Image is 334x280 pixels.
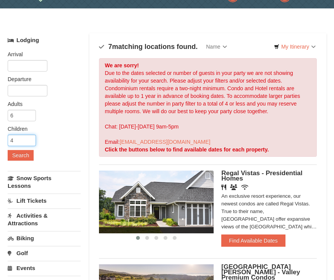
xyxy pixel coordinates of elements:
a: Name [200,39,232,55]
a: Snow Sports Lessons [8,171,81,193]
div: An exclusive resort experience, our newest condos are called Regal Vistas. True to their name, [G... [221,193,317,231]
button: Search [8,150,34,161]
label: Adults [8,101,75,108]
i: Restaurant [221,185,226,190]
button: Find Available Dates [221,235,285,247]
label: Arrival [8,51,75,59]
a: My Itinerary [269,41,321,53]
span: 7 [108,43,112,51]
a: [EMAIL_ADDRESS][DOMAIN_NAME] [120,139,210,145]
a: Events [8,261,81,275]
i: Wireless Internet (free) [241,185,248,190]
a: Biking [8,231,81,246]
label: Departure [8,76,75,83]
a: Activities & Attractions [8,209,81,231]
span: Regal Vistas - Presidential Homes [221,170,302,182]
label: Children [8,125,75,133]
div: Due to the dates selected or number of guests in your party we are not showing availability for y... [99,59,317,157]
strong: We are sorry! [105,63,139,69]
strong: Click the buttons below to find available dates for each property. [105,147,269,153]
a: Lift Tickets [8,194,81,208]
h4: matching locations found. [99,43,198,51]
a: Lodging [8,34,81,47]
a: Golf [8,246,81,260]
i: Banquet Facilities [230,185,237,190]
